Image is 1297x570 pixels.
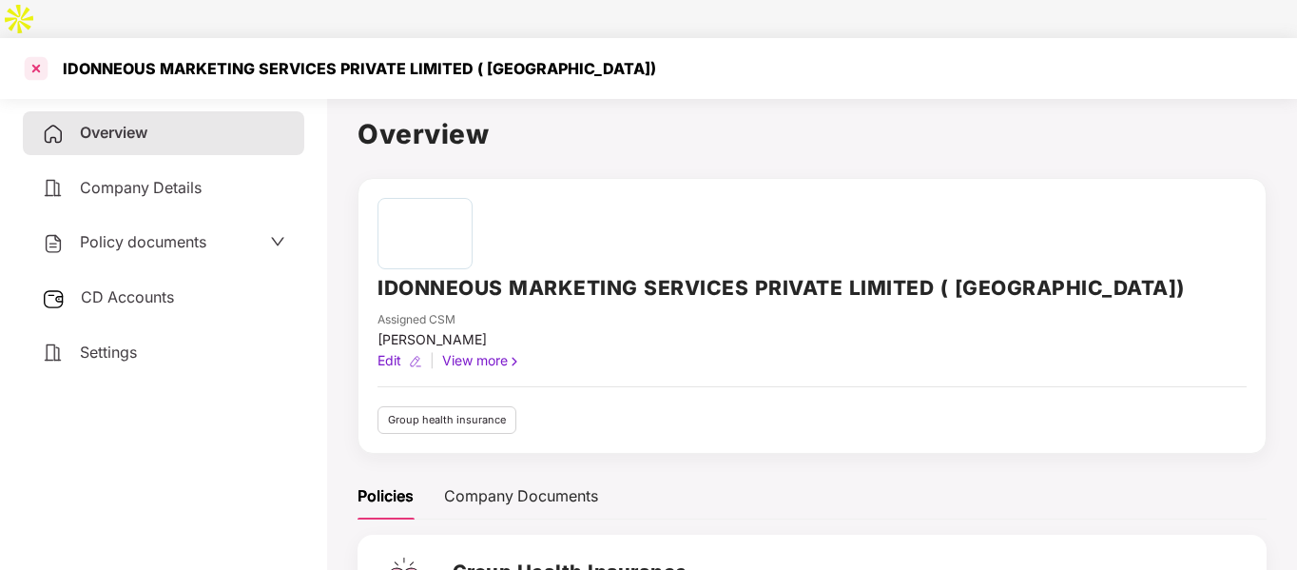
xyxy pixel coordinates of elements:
div: [PERSON_NAME] [377,329,487,350]
div: Company Documents [444,484,598,508]
span: CD Accounts [81,287,174,306]
span: Settings [80,343,137,362]
h2: IDONNEOUS MARKETING SERVICES PRIVATE LIMITED ( [GEOGRAPHIC_DATA]) [377,272,1185,304]
img: rightIcon [508,355,521,368]
div: Edit [374,350,405,371]
img: svg+xml;base64,PHN2ZyB4bWxucz0iaHR0cDovL3d3dy53My5vcmcvMjAwMC9zdmciIHdpZHRoPSIyNCIgaGVpZ2h0PSIyNC... [42,232,65,255]
span: Policy documents [80,232,206,251]
img: svg+xml;base64,PHN2ZyB4bWxucz0iaHR0cDovL3d3dy53My5vcmcvMjAwMC9zdmciIHdpZHRoPSIyNCIgaGVpZ2h0PSIyNC... [42,177,65,200]
div: Policies [358,484,414,508]
div: IDONNEOUS MARKETING SERVICES PRIVATE LIMITED ( [GEOGRAPHIC_DATA]) [51,59,656,78]
div: Group health insurance [377,406,516,434]
div: | [426,350,438,371]
span: down [270,234,285,249]
img: svg+xml;base64,PHN2ZyB4bWxucz0iaHR0cDovL3d3dy53My5vcmcvMjAwMC9zdmciIHdpZHRoPSIyNCIgaGVpZ2h0PSIyNC... [42,342,65,364]
div: View more [438,350,525,371]
span: Company Details [80,178,202,197]
img: svg+xml;base64,PHN2ZyB4bWxucz0iaHR0cDovL3d3dy53My5vcmcvMjAwMC9zdmciIHdpZHRoPSIyNCIgaGVpZ2h0PSIyNC... [42,123,65,146]
div: Assigned CSM [377,311,487,329]
img: editIcon [409,355,422,368]
h1: Overview [358,113,1267,155]
span: Overview [80,123,147,142]
img: svg+xml;base64,PHN2ZyB3aWR0aD0iMjUiIGhlaWdodD0iMjQiIHZpZXdCb3g9IjAgMCAyNSAyNCIgZmlsbD0ibm9uZSIgeG... [42,287,66,310]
